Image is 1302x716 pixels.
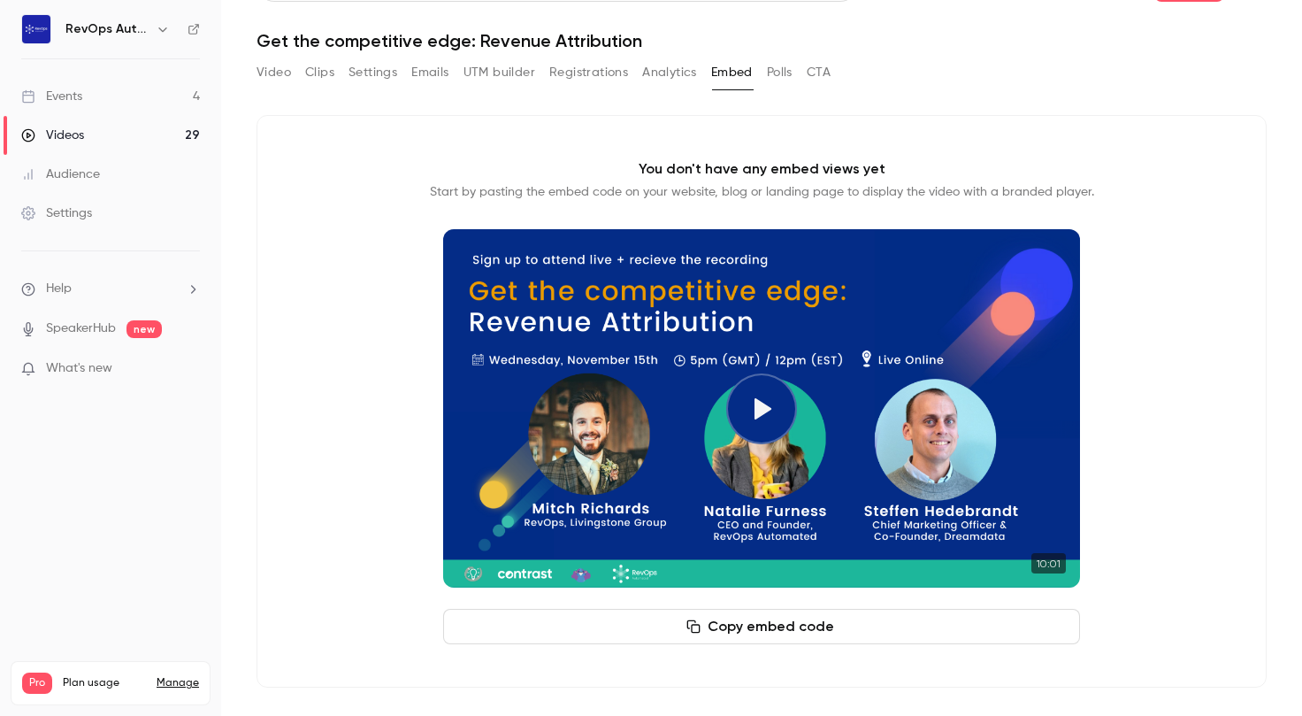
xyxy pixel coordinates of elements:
[63,676,146,690] span: Plan usage
[126,320,162,338] span: new
[411,58,448,87] button: Emails
[21,127,84,144] div: Videos
[157,676,199,690] a: Manage
[463,58,535,87] button: UTM builder
[46,320,116,338] a: SpeakerHub
[639,158,885,180] p: You don't have any embed views yet
[179,361,200,377] iframe: Noticeable Trigger
[22,673,52,694] span: Pro
[257,30,1267,51] h1: Get the competitive edge: Revenue Attribution
[726,373,797,444] button: Play video
[65,20,149,38] h6: RevOps Automated
[767,58,793,87] button: Polls
[348,58,397,87] button: Settings
[711,58,753,87] button: Embed
[549,58,628,87] button: Registrations
[22,15,50,43] img: RevOps Automated
[305,58,334,87] button: Clips
[21,166,100,183] div: Audience
[1031,553,1066,574] time: 10:01
[443,229,1080,588] section: Cover
[21,280,200,298] li: help-dropdown-opener
[21,88,82,105] div: Events
[21,204,92,222] div: Settings
[807,58,831,87] button: CTA
[642,58,697,87] button: Analytics
[430,183,1094,201] p: Start by pasting the embed code on your website, blog or landing page to display the video with a...
[46,359,112,378] span: What's new
[46,280,72,298] span: Help
[257,58,291,87] button: Video
[443,609,1080,644] button: Copy embed code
